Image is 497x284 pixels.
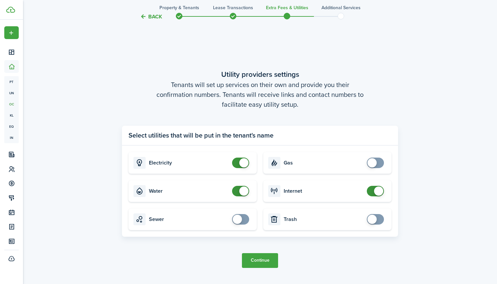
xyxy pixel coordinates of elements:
h3: Property & Tenants [159,4,199,11]
card-title: Electricity [149,160,229,166]
panel-main-title: Select utilities that will be put in the tenant's name [129,130,273,140]
h3: Extra fees & Utilities [266,4,308,11]
a: in [4,132,19,143]
a: un [4,87,19,98]
card-title: Sewer [149,216,229,222]
card-title: Gas [284,160,364,166]
card-title: Internet [284,188,364,194]
button: Back [140,13,162,20]
wizard-step-header-title: Utility providers settings [122,69,398,80]
a: pt [4,76,19,87]
a: oc [4,98,19,110]
a: eq [4,121,19,132]
h3: Lease Transactions [213,4,253,11]
img: TenantCloud [6,7,15,13]
h3: Additional Services [321,4,361,11]
a: kl [4,110,19,121]
button: Continue [242,253,278,268]
button: Open menu [4,26,19,39]
wizard-step-header-description: Tenants will set up services on their own and provide you their confirmation numbers. Tenants wil... [122,80,398,109]
card-title: Trash [284,216,364,222]
card-title: Water [149,188,229,194]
